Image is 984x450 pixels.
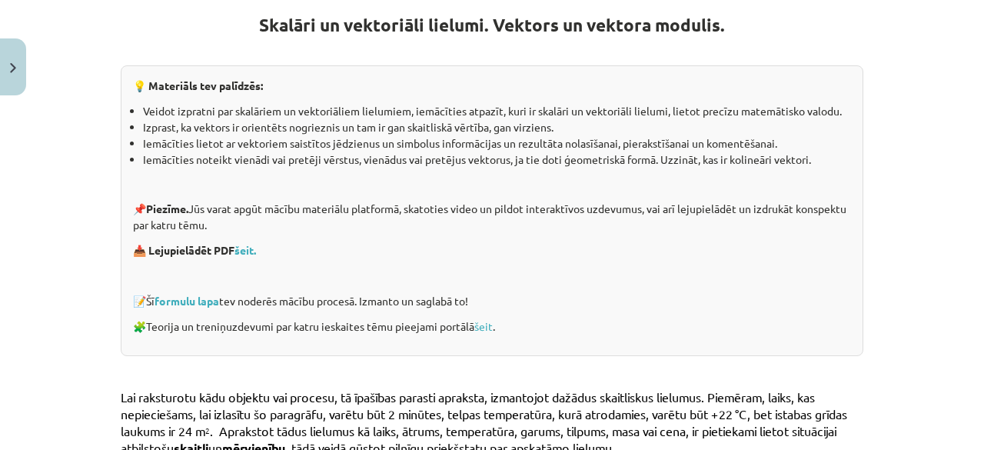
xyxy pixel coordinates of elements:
[121,389,815,422] span: Lai raksturotu kādu objektu vai procesu, tā īpašības parasti apraksta, izmantojot dažādus skaitli...
[143,119,851,135] li: Izprast, ka vektors ir orientēts nogrieznis un tam ir gan skaitliskā vērtība, gan virziens.
[143,135,851,152] li: Iemācīties lietot ar vektoriem saistītos jēdzienus un simbolus informācijas un rezultāta nolasīša...
[259,14,725,36] strong: Skalāri un vektoriāli lielumi. Vektors un vektora modulis.
[10,63,16,73] img: icon-close-lesson-0947bae3869378f0d4975bcd49f059093ad1ed9edebbc8119c70593378902aed.svg
[146,202,188,215] strong: Piezīme.
[143,152,851,168] li: Iemācīties noteikt vienādi vai pretēji vērstus, vienādus vai pretējus vektorus, ja tie doti ģeome...
[143,103,851,119] li: Veidot izpratni par skalāriem un vektoriāliem lielumiem, iemācīties atpazīt, kuri ir skalāri un v...
[474,319,493,333] a: šeit
[133,293,851,309] p: 📝 Šī tev noderēs mācību procesā. Izmanto un saglabā to!
[719,406,733,422] span: 22
[133,318,851,335] p: 🧩 Teorija un treniņuzdevumi par katru ieskaites tēmu pieejami portālā .
[155,294,219,308] a: formulu lapa
[234,243,256,257] a: šeit.
[133,78,263,92] strong: 💡 Materiāls tev palīdzēs:
[205,425,210,436] span: 2
[133,201,851,233] p: 📌 Jūs varat apgūt mācību materiālu platformā, skatoties video un pildot interaktīvos uzdevumus, v...
[133,243,258,257] strong: 📥 Lejupielādēt PDF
